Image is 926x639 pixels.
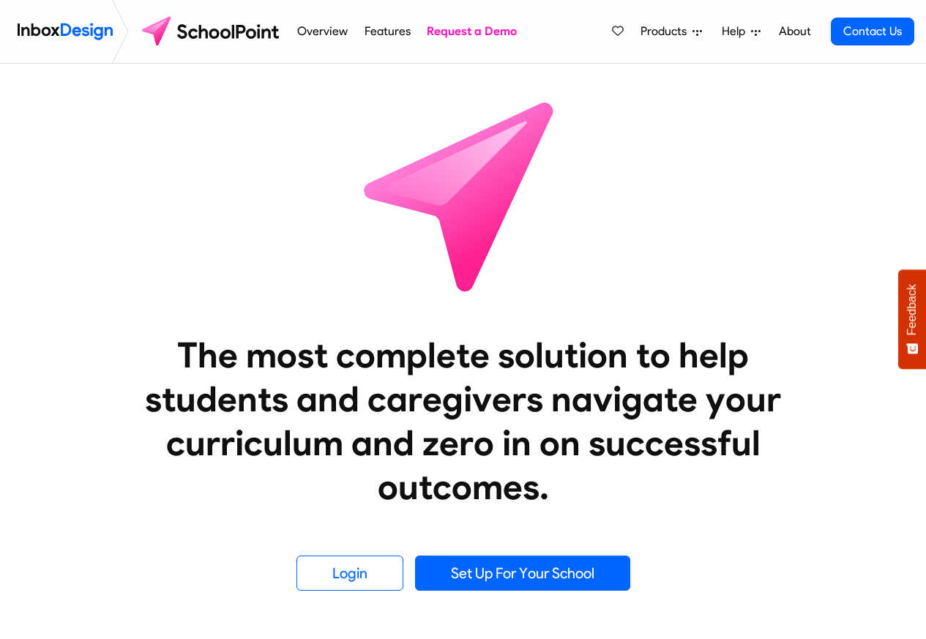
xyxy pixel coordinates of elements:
[360,17,414,46] a: Features
[415,556,630,591] a: Set Up For Your School
[635,17,708,46] a: Products
[722,23,751,40] span: Help
[116,333,811,509] heading: The most complete solution to help students and caregivers navigate your curriculum and zero in o...
[135,14,289,49] img: schoolpoint logo
[774,17,815,46] a: About
[906,284,919,335] span: Feedback
[716,17,766,46] a: Help
[332,64,595,327] img: icon_schoolpoint.svg
[898,269,926,369] button: Feedback - Show survey
[294,17,352,46] a: Overview
[423,17,521,46] a: Request a Demo
[831,18,914,45] a: Contact Us
[296,556,403,591] a: Login
[641,23,692,40] span: Products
